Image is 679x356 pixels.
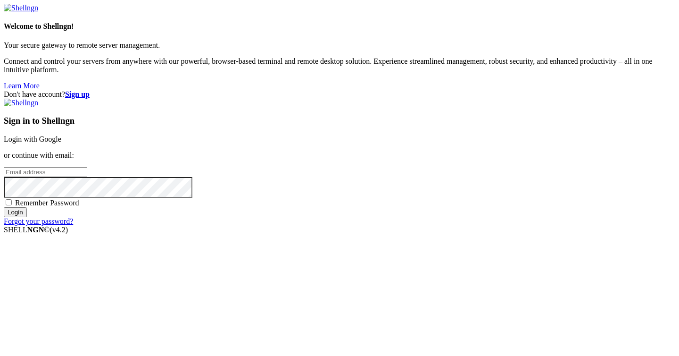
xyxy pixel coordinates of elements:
a: Forgot your password? [4,217,73,225]
p: or continue with email: [4,151,675,160]
div: Don't have account? [4,90,675,99]
span: SHELL © [4,226,68,234]
h4: Welcome to Shellngn! [4,22,675,31]
input: Login [4,207,27,217]
input: Email address [4,167,87,177]
p: Connect and control your servers from anywhere with our powerful, browser-based terminal and remo... [4,57,675,74]
p: Your secure gateway to remote server management. [4,41,675,50]
a: Sign up [65,90,90,98]
img: Shellngn [4,99,38,107]
b: NGN [27,226,44,234]
input: Remember Password [6,199,12,205]
a: Login with Google [4,135,61,143]
span: Remember Password [15,199,79,207]
h3: Sign in to Shellngn [4,116,675,126]
a: Learn More [4,82,40,90]
span: 4.2.0 [50,226,68,234]
img: Shellngn [4,4,38,12]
